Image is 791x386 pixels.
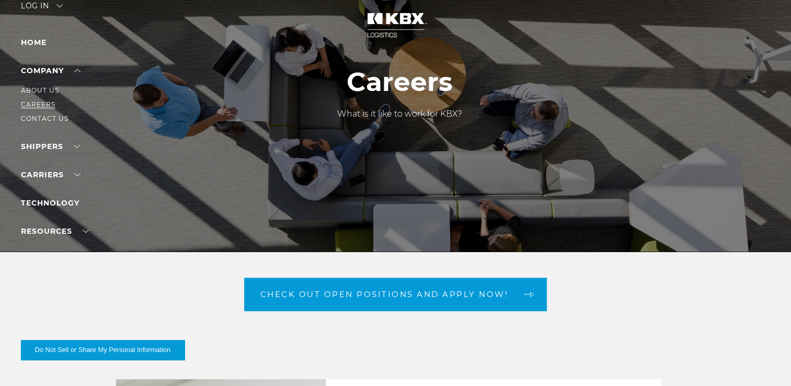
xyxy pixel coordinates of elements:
p: What is it like to work for KBX? [337,108,462,120]
div: Log in [21,2,63,17]
a: SHIPPERS [21,142,80,151]
a: Check out open positions and apply now! arrow arrow [244,278,547,311]
a: Careers [21,100,55,108]
a: Company [21,66,81,75]
img: kbx logo [357,2,435,48]
a: Home [21,38,47,47]
a: About Us [21,86,59,94]
h1: Careers [337,67,462,97]
span: Check out open positions and apply now! [260,290,509,298]
a: Technology [21,198,79,208]
img: arrow [56,4,63,7]
a: RESOURCES [21,226,89,236]
a: Contact Us [21,115,68,122]
a: Carriers [21,170,81,179]
button: Do Not Sell or Share My Personal Information [21,340,185,360]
